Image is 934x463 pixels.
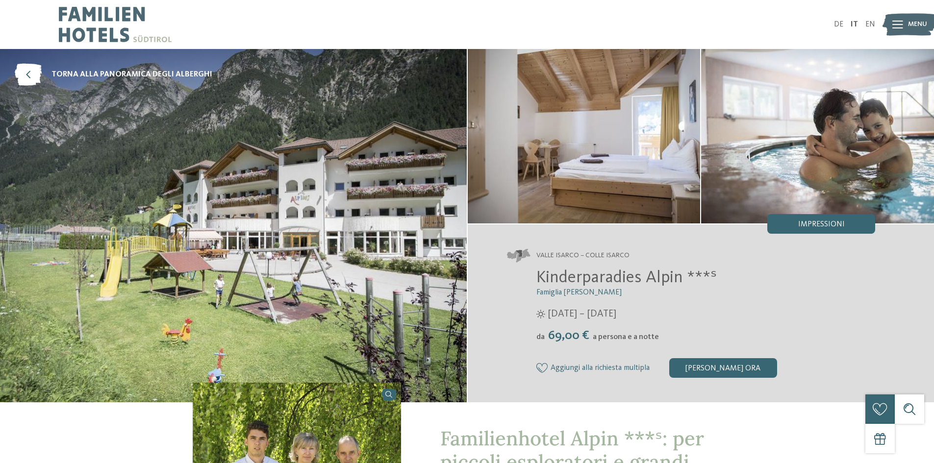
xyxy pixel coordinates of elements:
span: Impressioni [798,220,845,228]
span: Famiglia [PERSON_NAME] [536,289,622,296]
a: IT [851,21,858,28]
span: da [536,333,545,341]
i: Orari d'apertura estate [536,310,545,318]
a: torna alla panoramica degli alberghi [15,64,212,86]
span: Menu [908,20,927,29]
span: Kinderparadies Alpin ***ˢ [536,269,717,286]
a: DE [834,21,843,28]
a: EN [865,21,875,28]
span: a persona e a notte [593,333,659,341]
img: Il family hotel a Vipiteno per veri intenditori [468,49,701,223]
span: Valle Isarco – Colle Isarco [536,251,630,261]
img: Il family hotel a Vipiteno per veri intenditori [701,49,934,223]
span: 69,00 € [546,329,592,342]
span: Aggiungi alla richiesta multipla [551,364,650,373]
span: torna alla panoramica degli alberghi [51,69,212,80]
div: [PERSON_NAME] ora [669,358,777,378]
span: [DATE] – [DATE] [548,307,616,321]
